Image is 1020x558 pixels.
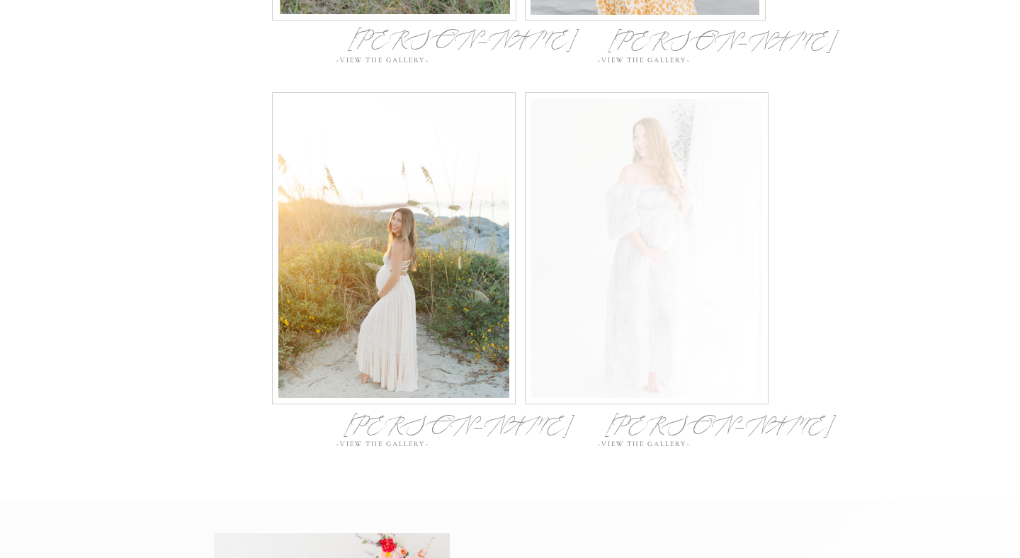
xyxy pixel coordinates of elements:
a: [PERSON_NAME] [344,411,428,440]
a: ~View the gallery~ [336,57,436,64]
a: [PERSON_NAME] [605,411,689,440]
a: ~View the gallery~ [597,57,697,64]
a: ~View the gallery~ [597,440,697,453]
a: [PERSON_NAME] [348,25,424,51]
a: [PERSON_NAME] [608,26,684,56]
a: ~View the gallery~ [336,440,436,453]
